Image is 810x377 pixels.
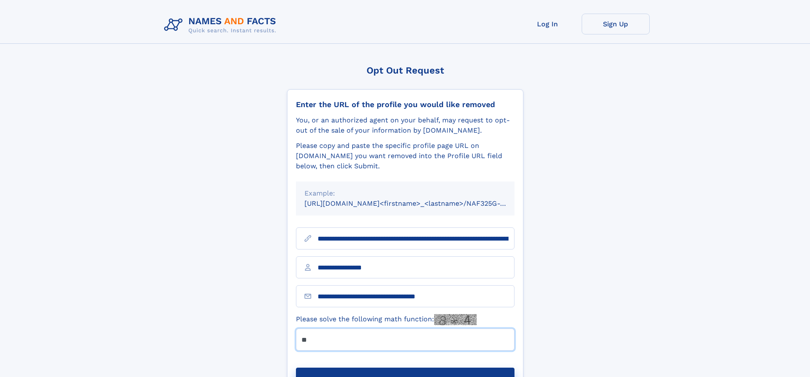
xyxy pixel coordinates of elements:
[296,115,514,136] div: You, or an authorized agent on your behalf, may request to opt-out of the sale of your informatio...
[304,188,506,198] div: Example:
[514,14,582,34] a: Log In
[582,14,650,34] a: Sign Up
[304,199,531,207] small: [URL][DOMAIN_NAME]<firstname>_<lastname>/NAF325G-xxxxxxxx
[296,314,477,325] label: Please solve the following math function:
[296,141,514,171] div: Please copy and paste the specific profile page URL on [DOMAIN_NAME] you want removed into the Pr...
[296,100,514,109] div: Enter the URL of the profile you would like removed
[287,65,523,76] div: Opt Out Request
[161,14,283,37] img: Logo Names and Facts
